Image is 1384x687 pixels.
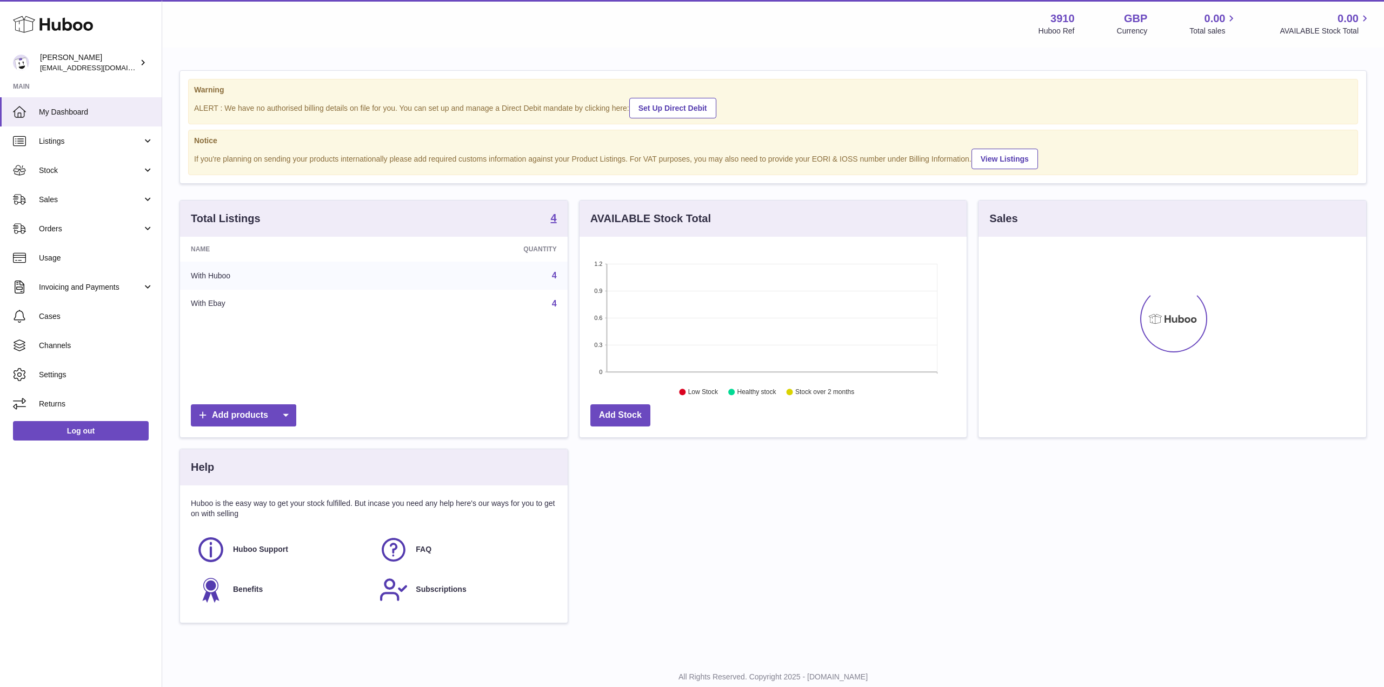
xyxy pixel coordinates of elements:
[1117,26,1148,36] div: Currency
[1205,11,1226,26] span: 0.00
[39,311,154,322] span: Cases
[551,212,557,225] a: 4
[688,389,718,396] text: Low Stock
[233,584,263,595] span: Benefits
[594,342,602,348] text: 0.3
[594,288,602,294] text: 0.9
[39,341,154,351] span: Channels
[39,165,142,176] span: Stock
[379,575,551,604] a: Subscriptions
[171,672,1375,682] p: All Rights Reserved. Copyright 2025 - [DOMAIN_NAME]
[40,63,159,72] span: [EMAIL_ADDRESS][DOMAIN_NAME]
[972,149,1038,169] a: View Listings
[1189,11,1237,36] a: 0.00 Total sales
[379,535,551,564] a: FAQ
[233,544,288,555] span: Huboo Support
[39,399,154,409] span: Returns
[795,389,854,396] text: Stock over 2 months
[191,498,557,519] p: Huboo is the easy way to get your stock fulfilled. But incase you need any help here's our ways f...
[40,52,137,73] div: [PERSON_NAME]
[191,460,214,475] h3: Help
[737,389,776,396] text: Healthy stock
[194,96,1352,118] div: ALERT : We have no authorised billing details on file for you. You can set up and manage a Direct...
[1189,26,1237,36] span: Total sales
[39,195,142,205] span: Sales
[194,85,1352,95] strong: Warning
[196,535,368,564] a: Huboo Support
[552,299,557,308] a: 4
[989,211,1017,226] h3: Sales
[13,55,29,71] img: max@shopogolic.net
[191,404,296,426] a: Add products
[194,136,1352,146] strong: Notice
[552,271,557,280] a: 4
[39,370,154,380] span: Settings
[629,98,716,118] a: Set Up Direct Debit
[39,224,142,234] span: Orders
[191,211,261,226] h3: Total Listings
[1280,11,1371,36] a: 0.00 AVAILABLE Stock Total
[1050,11,1075,26] strong: 3910
[416,584,466,595] span: Subscriptions
[590,211,711,226] h3: AVAILABLE Stock Total
[196,575,368,604] a: Benefits
[194,147,1352,169] div: If you're planning on sending your products internationally please add required customs informati...
[39,107,154,117] span: My Dashboard
[39,253,154,263] span: Usage
[1280,26,1371,36] span: AVAILABLE Stock Total
[599,369,602,375] text: 0
[1124,11,1147,26] strong: GBP
[594,315,602,321] text: 0.6
[13,421,149,441] a: Log out
[180,237,384,262] th: Name
[1039,26,1075,36] div: Huboo Ref
[1338,11,1359,26] span: 0.00
[39,282,142,292] span: Invoicing and Payments
[551,212,557,223] strong: 4
[39,136,142,146] span: Listings
[594,261,602,267] text: 1.2
[180,290,384,318] td: With Ebay
[384,237,568,262] th: Quantity
[180,262,384,290] td: With Huboo
[590,404,650,426] a: Add Stock
[416,544,431,555] span: FAQ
